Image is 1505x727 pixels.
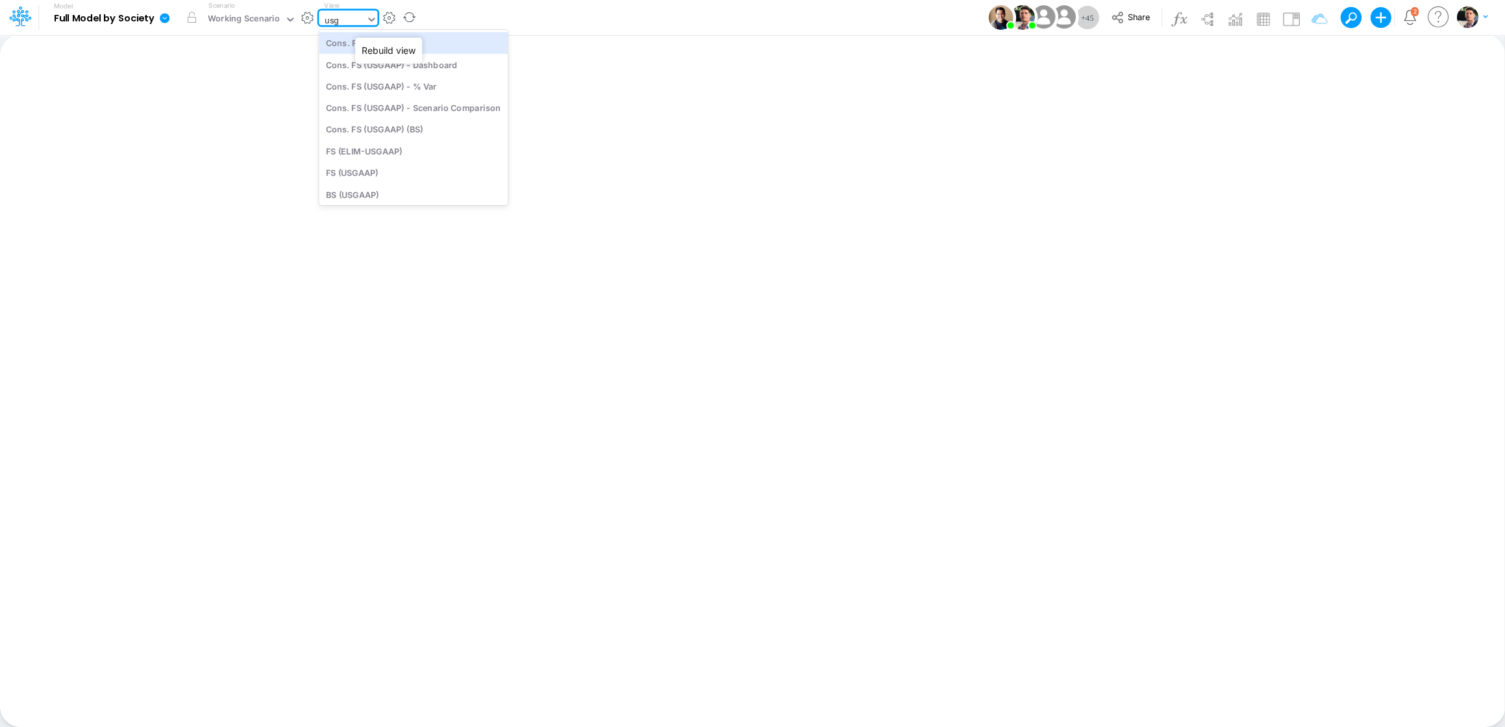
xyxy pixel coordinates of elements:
[319,54,508,75] div: Cons. FS (USGAAP) - Dashboard
[1413,8,1416,14] div: 2 unread items
[1080,14,1093,22] span: + 45
[355,38,422,64] div: Rebuild view
[54,3,73,10] label: Model
[1127,12,1149,21] span: Share
[324,1,339,10] label: View
[208,1,235,10] label: Scenario
[1402,10,1417,25] a: Notifications
[208,12,280,27] div: Working Scenario
[319,97,508,118] div: Cons. FS (USGAAP) - Scenario Comparison
[319,184,508,205] div: BS (USGAAP)
[319,162,508,184] div: FS (USGAAP)
[1028,3,1058,32] img: User Image Icon
[319,32,508,53] div: Cons. FS (USGaap)
[988,5,1013,30] img: User Image Icon
[319,119,508,140] div: Cons. FS (USGAAP) (BS)
[1049,3,1078,32] img: User Image Icon
[1010,5,1034,30] img: User Image Icon
[319,75,508,97] div: Cons. FS (USGAAP) - % Var
[54,13,155,25] b: Full Model by Society
[319,140,508,162] div: FS (ELIM-USGAAP)
[1104,8,1158,28] button: Share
